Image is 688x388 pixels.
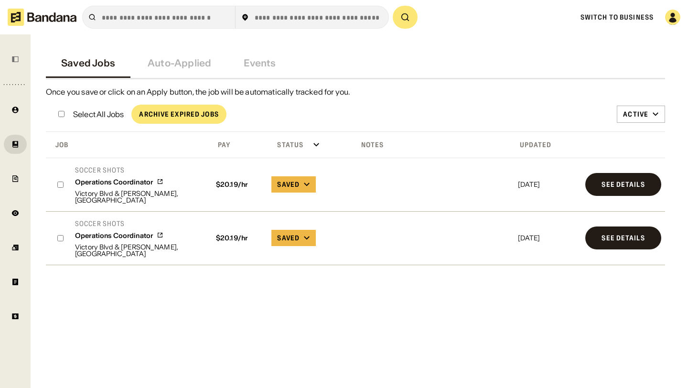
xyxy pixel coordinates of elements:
[75,232,153,240] div: Operations Coordinator
[75,166,201,174] div: Soccer Shots
[602,235,645,241] div: See Details
[46,87,665,97] div: Once you save or click on an Apply button, the job will be automatically tracked for you.
[602,181,645,188] div: See Details
[269,138,349,152] div: Click toggle to sort ascending
[516,138,580,152] div: Click toggle to sort descending
[623,110,648,119] div: Active
[244,57,276,69] div: Events
[518,235,578,241] div: [DATE]
[75,219,201,228] div: Soccer Shots
[75,244,201,257] div: Victory Blvd & [PERSON_NAME], [GEOGRAPHIC_DATA]
[48,140,68,149] div: Job
[210,140,230,149] div: Pay
[73,110,124,118] div: Select All Jobs
[269,140,303,149] div: Status
[516,140,552,149] div: Updated
[75,219,201,257] a: Soccer ShotsOperations CoordinatorVictory Blvd & [PERSON_NAME], [GEOGRAPHIC_DATA]
[277,180,300,189] div: Saved
[518,181,578,188] div: [DATE]
[75,190,201,204] div: Victory Blvd & [PERSON_NAME], [GEOGRAPHIC_DATA]
[277,234,300,242] div: Saved
[139,111,218,118] div: Archive Expired Jobs
[210,138,266,152] div: Click toggle to sort ascending
[354,140,384,149] div: Notes
[212,234,264,242] div: $ 20.19 /hr
[8,9,76,26] img: Bandana logotype
[75,166,201,204] a: Soccer ShotsOperations CoordinatorVictory Blvd & [PERSON_NAME], [GEOGRAPHIC_DATA]
[61,57,115,69] div: Saved Jobs
[75,178,153,186] div: Operations Coordinator
[212,181,264,189] div: $ 20.19 /hr
[148,57,211,69] div: Auto-Applied
[354,138,512,152] div: Click toggle to sort ascending
[580,13,654,22] a: Switch to Business
[48,138,206,152] div: Click toggle to sort descending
